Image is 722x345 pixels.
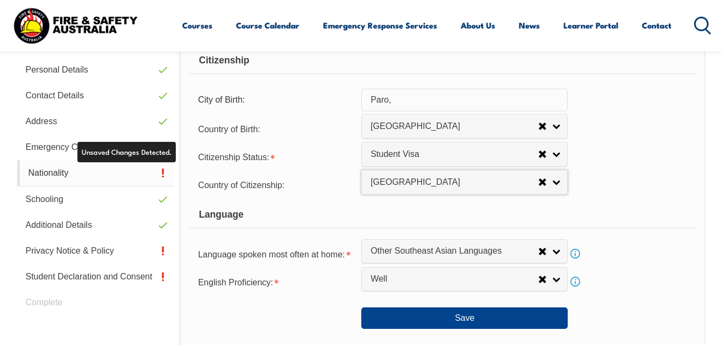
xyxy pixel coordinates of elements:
[17,264,174,290] a: Student Declaration and Consent
[17,109,174,134] a: Address
[17,160,174,186] a: Nationality
[189,146,361,167] div: Citizenship Status is required.
[563,12,618,38] a: Learner Portal
[17,83,174,109] a: Contact Details
[198,250,345,259] span: Language spoken most often at home:
[370,121,538,132] span: [GEOGRAPHIC_DATA]
[568,246,583,261] a: Info
[17,212,174,238] a: Additional Details
[370,177,538,188] span: [GEOGRAPHIC_DATA]
[189,90,361,110] div: City of Birth:
[361,307,568,329] button: Save
[370,246,538,257] span: Other Southeast Asian Languages
[370,274,538,285] span: Well
[189,47,695,74] div: Citizenship
[17,57,174,83] a: Personal Details
[198,278,273,287] span: English Proficiency:
[17,134,174,160] a: Emergency Contact
[189,243,361,264] div: Language spoken most often at home is required.
[189,202,695,228] div: Language
[17,238,174,264] a: Privacy Notice & Policy
[198,125,260,134] span: Country of Birth:
[198,181,284,190] span: Country of Citizenship:
[642,12,671,38] a: Contact
[519,12,540,38] a: News
[370,149,538,160] span: Student Visa
[568,274,583,289] a: Info
[198,153,269,162] span: Citizenship Status:
[17,186,174,212] a: Schooling
[189,271,361,292] div: English Proficiency is required.
[323,12,437,38] a: Emergency Response Services
[461,12,495,38] a: About Us
[236,12,299,38] a: Course Calendar
[182,12,212,38] a: Courses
